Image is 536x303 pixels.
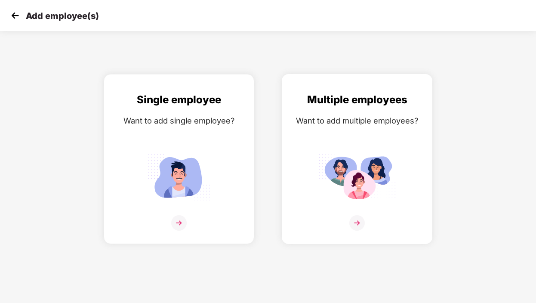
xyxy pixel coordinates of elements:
[113,92,245,108] div: Single employee
[171,215,187,231] img: svg+xml;base64,PHN2ZyB4bWxucz0iaHR0cDovL3d3dy53My5vcmcvMjAwMC9zdmciIHdpZHRoPSIzNiIgaGVpZ2h0PSIzNi...
[291,114,423,127] div: Want to add multiple employees?
[349,215,365,231] img: svg+xml;base64,PHN2ZyB4bWxucz0iaHR0cDovL3d3dy53My5vcmcvMjAwMC9zdmciIHdpZHRoPSIzNiIgaGVpZ2h0PSIzNi...
[291,92,423,108] div: Multiple employees
[9,9,22,22] img: svg+xml;base64,PHN2ZyB4bWxucz0iaHR0cDovL3d3dy53My5vcmcvMjAwMC9zdmciIHdpZHRoPSIzMCIgaGVpZ2h0PSIzMC...
[140,150,218,204] img: svg+xml;base64,PHN2ZyB4bWxucz0iaHR0cDovL3d3dy53My5vcmcvMjAwMC9zdmciIGlkPSJTaW5nbGVfZW1wbG95ZWUiIH...
[318,150,396,204] img: svg+xml;base64,PHN2ZyB4bWxucz0iaHR0cDovL3d3dy53My5vcmcvMjAwMC9zdmciIGlkPSJNdWx0aXBsZV9lbXBsb3llZS...
[113,114,245,127] div: Want to add single employee?
[26,11,99,21] p: Add employee(s)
